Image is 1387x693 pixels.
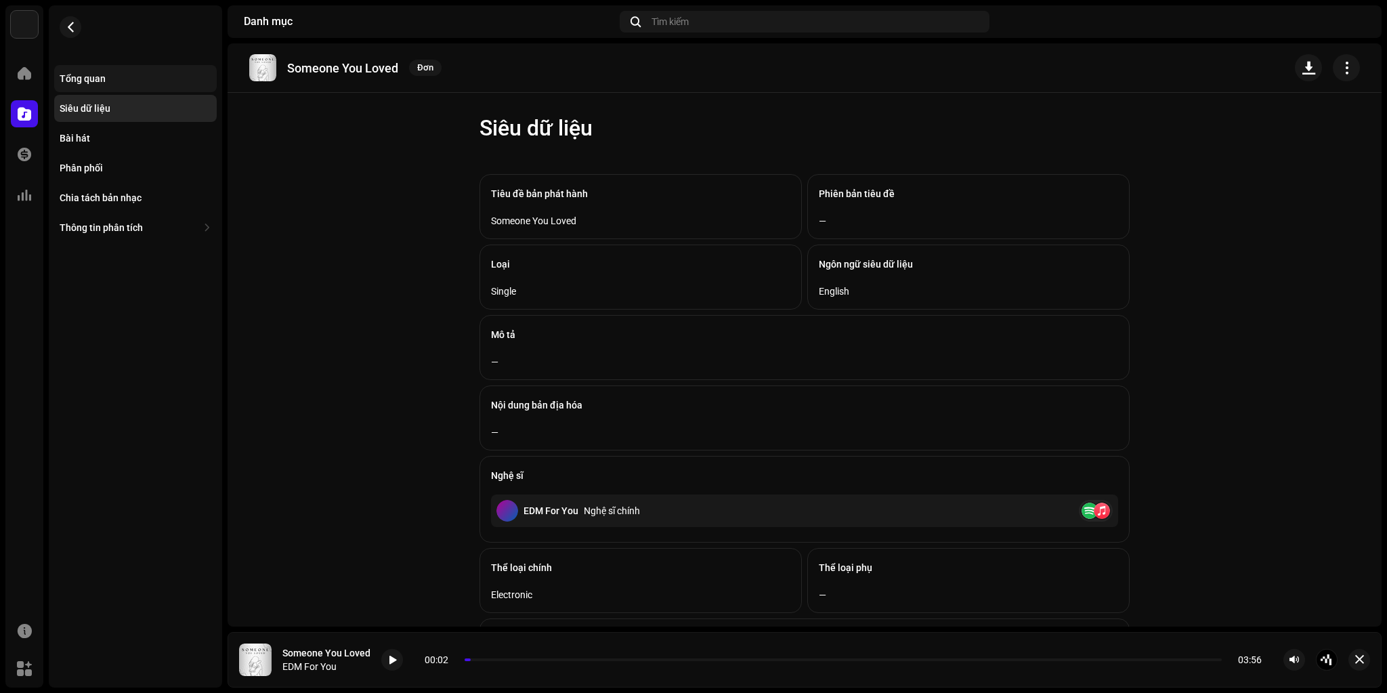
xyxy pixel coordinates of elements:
[491,354,1118,370] div: —
[282,661,370,672] div: EDM For You
[491,175,790,213] div: Tiêu đề bản phát hành
[819,587,1118,603] div: —
[425,654,459,665] div: 00:02
[11,11,38,38] img: 33004b37-325d-4a8b-b51f-c12e9b964943
[491,283,790,299] div: Single
[54,65,217,92] re-m-nav-item: Tổng quan
[819,283,1118,299] div: English
[244,16,614,27] div: Danh mục
[239,644,272,676] img: 1e9630f3-ac18-4f7b-a335-5a0b30c6f0b7
[409,60,442,76] span: Đơn
[819,245,1118,283] div: Ngôn ngữ siêu dữ liệu
[652,16,689,27] span: Tìm kiếm
[60,73,106,84] div: Tổng quan
[54,95,217,122] re-m-nav-item: Siêu dữ liệu
[491,424,1118,440] div: —
[479,114,593,142] span: Siêu dữ liệu
[491,245,790,283] div: Loại
[819,213,1118,229] div: —
[1344,11,1365,33] img: 41084ed8-1a50-43c7-9a14-115e2647b274
[60,103,110,114] div: Siêu dữ liệu
[491,619,1118,657] div: Hãng thu âm
[491,386,1118,424] div: Nội dung bản địa hóa
[524,505,578,516] div: EDM For You
[491,316,1118,354] div: Mô tả
[819,175,1118,213] div: Phiên bản tiêu đề
[282,648,370,658] div: Someone You Loved
[54,214,217,241] re-m-nav-dropdown: Thông tin phân tích
[584,505,640,516] div: Nghệ sĩ chính
[1227,654,1262,665] div: 03:56
[60,222,143,233] div: Thông tin phân tích
[54,184,217,211] re-m-nav-item: Chia tách bản nhạc
[819,549,1118,587] div: Thể loại phụ
[491,549,790,587] div: Thể loại chính
[287,61,398,75] p: Someone You Loved
[54,125,217,152] re-m-nav-item: Bài hát
[491,457,1118,495] div: Nghệ sĩ
[491,587,790,603] div: Electronic
[60,163,103,173] div: Phân phối
[491,213,790,229] div: Someone You Loved
[60,192,142,203] div: Chia tách bản nhạc
[60,133,90,144] div: Bài hát
[249,54,276,81] img: 1e9630f3-ac18-4f7b-a335-5a0b30c6f0b7
[54,154,217,182] re-m-nav-item: Phân phối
